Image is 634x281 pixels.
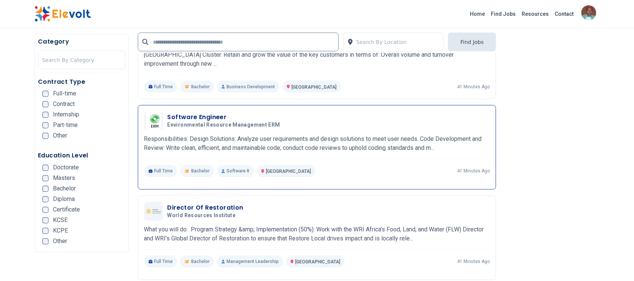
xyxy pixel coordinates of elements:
iframe: Advertisement [505,34,599,259]
span: Doctorate [53,165,79,171]
input: Diploma [42,196,48,202]
input: Full-time [42,91,48,97]
p: 41 minutes ago [457,259,490,265]
a: Kuehne+Nagel GroupKey Account Manager National Account Program[PERSON_NAME]+[PERSON_NAME] GroupHo... [144,18,490,93]
span: Diploma [53,196,75,202]
h5: Contract Type [38,77,125,86]
p: 41 minutes ago [457,168,490,174]
p: Software It [217,165,254,177]
p: What you will do: Program Strategy &amp; Implementation (50%): Work with the WRI Africa’s Food, L... [144,225,490,243]
span: Full-time [53,91,76,97]
img: Environmental Resource Management ERM [146,112,161,130]
p: Responsibilities: Design Solutions: Analyze user requirements and design solutions to meet user n... [144,135,490,153]
input: Certificate [42,207,48,213]
img: Elevolt [35,6,91,22]
input: Doctorate [42,165,48,171]
a: Environmental Resource Management ERMSoftware EngineerEnvironmental Resource Management ERMRespon... [144,112,490,177]
span: Internship [53,112,79,118]
input: Bachelor [42,186,48,192]
span: KCSE [53,218,68,224]
input: Part-time [42,122,48,128]
a: Resources [519,8,552,20]
span: Bachelor [191,168,210,174]
h5: Education Level [38,151,125,160]
span: Bachelor [191,84,210,90]
span: Bachelor [53,186,76,192]
p: 41 minutes ago [457,84,490,90]
a: Home [467,8,488,20]
span: [GEOGRAPHIC_DATA] [291,85,337,90]
span: [GEOGRAPHIC_DATA] [266,169,311,174]
h3: Software Engineer [168,113,283,122]
button: Find Jobs [448,33,496,51]
p: Full Time [144,165,178,177]
input: KCPE [42,228,48,234]
span: Bachelor [191,259,210,265]
iframe: Chat Widget [596,245,634,281]
p: Full Time [144,81,178,93]
a: Find Jobs [488,8,519,20]
p: How you create impact Develop industry specific business development competence in [GEOGRAPHIC_DA... [144,41,490,68]
h3: Director Of Restoration [168,204,243,213]
h5: Category [38,37,125,46]
span: Other [53,133,67,139]
input: Masters [42,175,48,181]
input: Other [42,239,48,245]
p: Business Development [217,81,279,93]
input: Internship [42,112,48,118]
span: Certificate [53,207,80,213]
span: Other [53,239,67,245]
img: Peter Muthali Munyoki [581,5,596,20]
p: Full Time [144,256,178,268]
img: World Resources Institute [146,209,161,214]
p: Management Leadership [217,256,283,268]
span: KCPE [53,228,68,234]
input: KCSE [42,218,48,224]
span: Part-time [53,122,78,128]
a: World Resources InstituteDirector Of RestorationWorld Resources InstituteWhat you will do: Progra... [144,202,490,268]
span: [GEOGRAPHIC_DATA] [295,260,340,265]
a: Contact [552,8,577,20]
span: Environmental Resource Management ERM [168,122,280,129]
span: Masters [53,175,75,181]
input: Other [42,133,48,139]
input: Contract [42,101,48,107]
span: World Resources Institute [168,213,236,219]
span: Contract [53,101,75,107]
